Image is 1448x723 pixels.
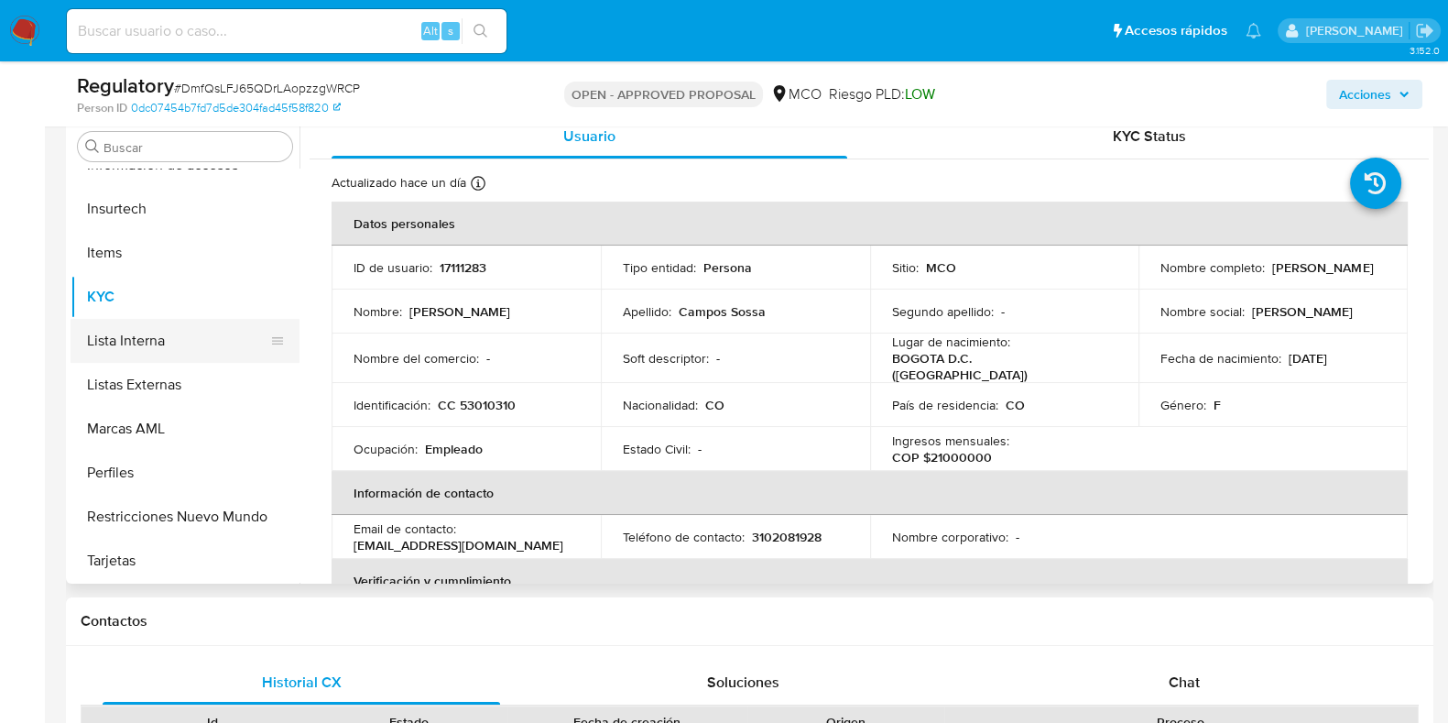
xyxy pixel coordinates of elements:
button: KYC [71,275,299,319]
p: [PERSON_NAME] [1272,259,1373,276]
span: Historial CX [262,672,342,693]
b: Regulatory [77,71,174,100]
p: - [1016,529,1019,545]
p: Sitio : [892,259,919,276]
p: - [698,441,702,457]
p: Soft descriptor : [623,350,709,367]
p: Ocupación : [354,441,418,457]
button: Buscar [85,139,100,154]
p: - [1001,303,1005,320]
p: camila.baquero@mercadolibre.com.co [1305,22,1409,39]
p: Género : [1160,397,1206,413]
p: CO [1006,397,1025,413]
span: Alt [423,22,438,39]
button: Marcas AML [71,407,299,451]
span: s [448,22,453,39]
p: 17111283 [440,259,486,276]
p: Persona [703,259,752,276]
p: [PERSON_NAME] [409,303,510,320]
span: Acciones [1339,80,1391,109]
th: Información de contacto [332,471,1408,515]
p: CO [705,397,724,413]
span: 3.152.0 [1409,43,1439,58]
p: Teléfono de contacto : [623,529,745,545]
p: Campos Sossa [679,303,766,320]
p: - [716,350,720,367]
p: País de residencia : [892,397,998,413]
span: Soluciones [707,672,779,693]
a: 0dc07454b7fd7d5de304fad45f58f820 [131,100,341,116]
p: [PERSON_NAME] [1252,303,1353,320]
button: Tarjetas [71,539,299,583]
p: Nombre : [354,303,402,320]
b: Person ID [77,100,127,116]
p: Estado Civil : [623,441,691,457]
span: Usuario [563,126,615,147]
th: Datos personales [332,202,1408,246]
p: [EMAIL_ADDRESS][DOMAIN_NAME] [354,537,563,553]
span: LOW [905,83,935,104]
p: Email de contacto : [354,520,456,537]
button: Insurtech [71,187,299,231]
p: Ingresos mensuales : [892,433,1009,449]
button: Listas Externas [71,363,299,407]
p: - [486,350,490,367]
p: [DATE] [1289,350,1327,367]
p: Apellido : [623,303,671,320]
p: Identificación : [354,397,430,413]
button: Items [71,231,299,275]
p: 3102081928 [752,529,822,545]
p: Nombre del comercio : [354,350,479,367]
p: Nombre corporativo : [892,529,1008,545]
a: Salir [1415,21,1434,40]
span: Riesgo PLD: [829,84,935,104]
p: Fecha de nacimiento : [1160,350,1281,367]
p: CC 53010310 [438,397,516,413]
span: Accesos rápidos [1125,21,1227,40]
th: Verificación y cumplimiento [332,559,1408,603]
p: BOGOTA D.C. ([GEOGRAPHIC_DATA]) [892,350,1110,383]
p: F [1214,397,1221,413]
p: COP $21000000 [892,449,992,466]
div: MCO [770,84,822,104]
span: KYC Status [1113,126,1186,147]
p: Actualizado hace un día [332,174,466,192]
p: Nacionalidad : [623,397,698,413]
p: Nombre social : [1160,303,1245,320]
p: Tipo entidad : [623,259,696,276]
button: search-icon [462,18,499,44]
button: Lista Interna [71,319,285,363]
p: Empleado [425,441,483,457]
h1: Contactos [81,612,1419,630]
p: ID de usuario : [354,259,432,276]
p: OPEN - APPROVED PROPOSAL [564,82,763,107]
button: Perfiles [71,451,299,495]
p: Lugar de nacimiento : [892,334,1010,350]
input: Buscar usuario o caso... [67,19,506,43]
a: Notificaciones [1246,23,1261,38]
input: Buscar [103,139,285,156]
span: # DmfQsLFJ65QDrLAopzzgWRCP [174,79,360,97]
button: Restricciones Nuevo Mundo [71,495,299,539]
button: Acciones [1326,80,1422,109]
span: Chat [1169,672,1200,693]
p: Segundo apellido : [892,303,994,320]
p: Nombre completo : [1160,259,1265,276]
p: MCO [926,259,956,276]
